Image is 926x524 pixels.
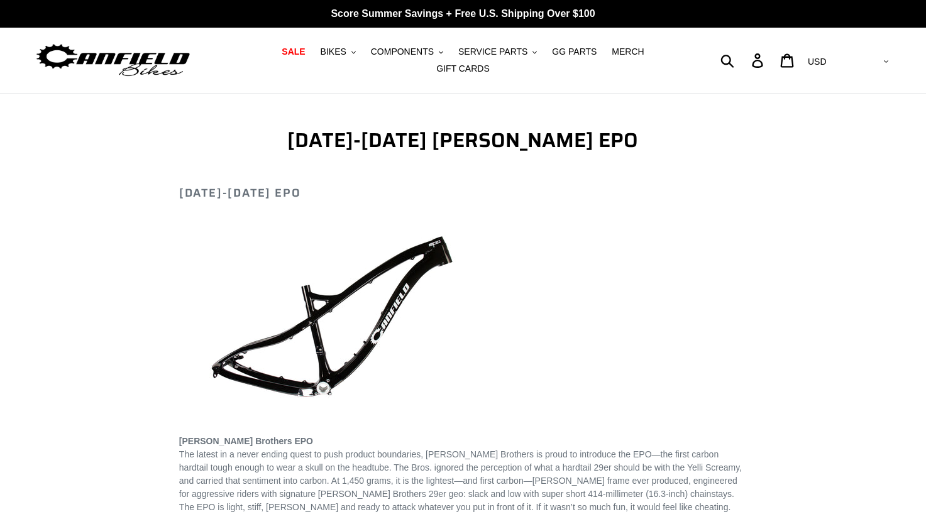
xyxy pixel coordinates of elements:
span: The latest in a never ending quest to push product boundaries, [PERSON_NAME] Brothers is proud to... [179,449,742,512]
button: BIKES [314,43,362,60]
span: SALE [282,46,305,57]
a: GG PARTS [546,43,603,60]
a: SALE [275,43,311,60]
span: SERVICE PARTS [458,46,527,57]
button: SERVICE PARTS [452,43,543,60]
b: [PERSON_NAME] Brothers EPO [179,436,313,446]
span: COMPONENTS [371,46,434,57]
button: COMPONENTS [365,43,449,60]
span: GG PARTS [552,46,597,57]
a: MERCH [605,43,650,60]
img: Canfield Bikes [35,41,192,80]
input: Search [727,46,759,74]
a: GIFT CARDS [430,60,496,77]
span: GIFT CARDS [436,63,490,74]
span: MERCH [612,46,644,57]
h1: [DATE]-[DATE] [PERSON_NAME] EPO [179,128,747,152]
h2: [DATE]-[DATE] EPO [179,187,747,200]
span: BIKES [321,46,346,57]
